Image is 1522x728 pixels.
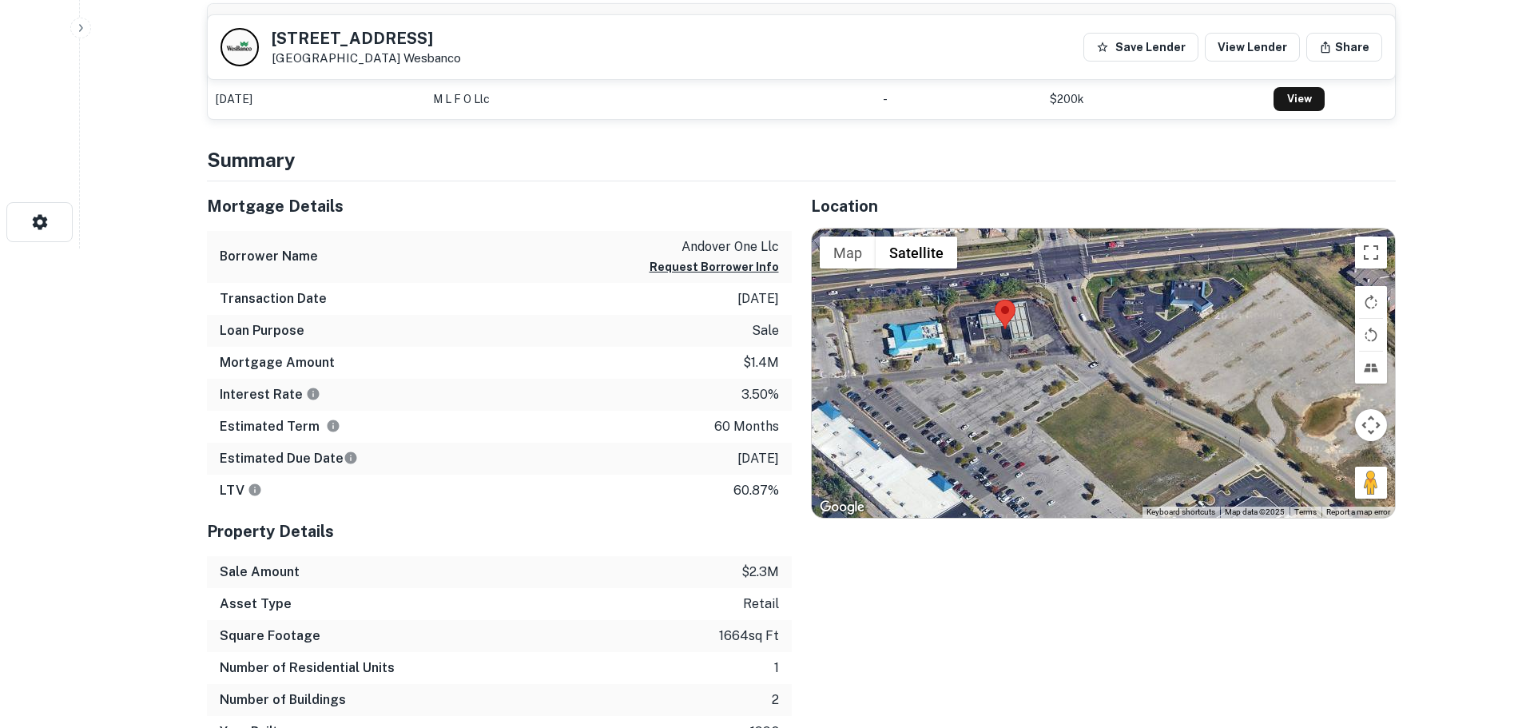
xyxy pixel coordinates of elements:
a: Terms (opens in new tab) [1294,507,1317,516]
h6: Estimated Term [220,417,340,436]
p: sale [752,321,779,340]
button: Keyboard shortcuts [1146,507,1215,518]
svg: Estimate is based on a standard schedule for this type of loan. [344,451,358,465]
th: Buyer Name [425,4,715,39]
button: Rotate map counterclockwise [1355,319,1387,351]
h6: Interest Rate [220,385,320,404]
p: 60 months [714,417,779,436]
th: Sale Amount [875,4,1042,39]
h6: Transaction Date [220,289,327,308]
a: Report a map error [1326,507,1390,516]
p: 60.87% [733,481,779,500]
h6: LTV [220,481,262,500]
p: [GEOGRAPHIC_DATA] [272,51,461,66]
td: $200k [1042,79,1266,119]
a: Wesbanco [403,51,461,65]
h5: Mortgage Details [207,194,792,218]
p: 3.50% [741,385,779,404]
button: Save Lender [1083,33,1198,62]
button: Share [1306,33,1382,62]
p: $2.3m [741,563,779,582]
span: Map data ©2025 [1225,507,1285,516]
h5: Location [811,194,1396,218]
h6: Sale Amount [220,563,300,582]
p: 2 [772,690,779,710]
button: Show street map [820,237,876,269]
h6: Mortgage Amount [220,353,335,372]
iframe: Chat Widget [1442,600,1522,677]
svg: LTVs displayed on the website are for informational purposes only and may be reported incorrectly... [248,483,262,497]
h6: Asset Type [220,595,292,614]
td: [DATE] [208,79,426,119]
p: $1.4m [743,353,779,372]
h6: Estimated Due Date [220,449,358,468]
button: Drag Pegman onto the map to open Street View [1355,467,1387,499]
p: retail [743,595,779,614]
h6: Loan Purpose [220,321,304,340]
p: [DATE] [737,449,779,468]
h6: Borrower Name [220,247,318,266]
a: Open this area in Google Maps (opens a new window) [816,497,868,518]
button: Map camera controls [1355,409,1387,441]
img: Google [816,497,868,518]
p: andover one llc [650,237,779,257]
svg: The interest rates displayed on the website are for informational purposes only and may be report... [306,387,320,401]
p: 1 [774,658,779,678]
button: Tilt map [1355,352,1387,384]
h4: Summary [207,145,1396,174]
td: - [875,79,1042,119]
a: View Lender [1205,33,1300,62]
button: Request Borrower Info [650,257,779,276]
h5: Property Details [207,519,792,543]
svg: Term is based on a standard schedule for this type of loan. [326,419,340,433]
h5: [STREET_ADDRESS] [272,30,461,46]
td: m l f o llc [425,79,715,119]
p: 1664 sq ft [719,627,779,646]
th: Transaction Date [208,4,426,39]
h6: Number of Residential Units [220,658,395,678]
p: [DATE] [737,289,779,308]
th: Mortgage Amount [1042,4,1266,39]
button: Toggle fullscreen view [1355,237,1387,269]
th: Seller Name [715,4,875,39]
button: Rotate map clockwise [1355,286,1387,318]
a: View [1274,87,1325,111]
button: Show satellite imagery [876,237,957,269]
h6: Number of Buildings [220,690,346,710]
h6: Square Footage [220,627,320,646]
